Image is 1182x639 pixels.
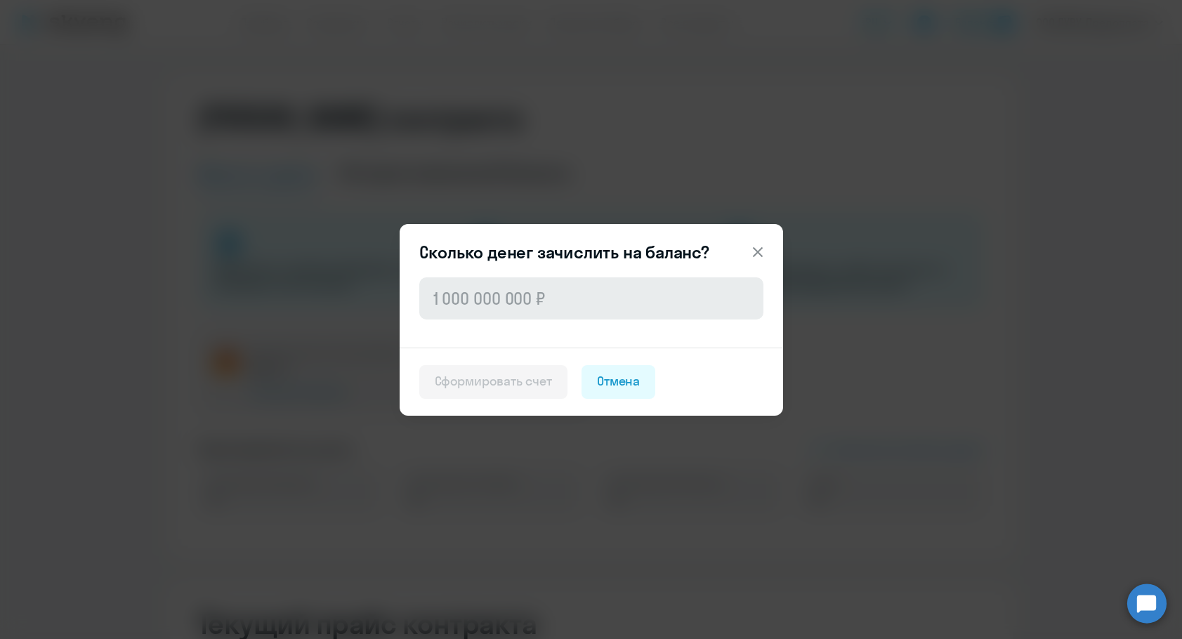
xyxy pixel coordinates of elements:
[435,372,552,390] div: Сформировать счет
[582,365,656,399] button: Отмена
[400,241,783,263] header: Сколько денег зачислить на баланс?
[419,365,567,399] button: Сформировать счет
[419,277,763,319] input: 1 000 000 000 ₽
[597,372,641,390] div: Отмена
